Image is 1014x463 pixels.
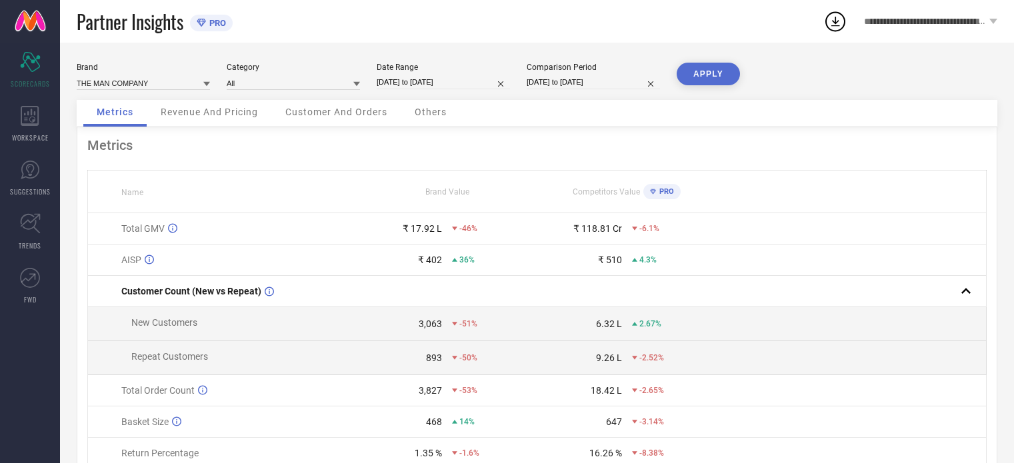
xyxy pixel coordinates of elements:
div: 3,063 [419,318,442,329]
div: 468 [426,416,442,427]
span: Customer And Orders [285,107,387,117]
div: Open download list [823,9,847,33]
span: Repeat Customers [131,351,208,362]
span: -3.14% [639,417,664,426]
span: FWD [24,294,37,304]
div: 6.32 L [596,318,622,329]
span: 2.67% [639,319,661,328]
input: Select comparison period [527,75,660,89]
span: Metrics [97,107,133,117]
span: -46% [459,224,477,233]
span: -51% [459,319,477,328]
span: WORKSPACE [12,133,49,143]
span: Competitors Value [573,187,640,197]
div: 647 [606,416,622,427]
div: ₹ 510 [598,254,622,265]
span: -50% [459,353,477,362]
span: -8.38% [639,448,664,458]
div: Date Range [377,63,510,72]
div: Category [227,63,360,72]
span: Others [415,107,447,117]
span: AISP [121,254,141,265]
div: 893 [426,352,442,363]
div: ₹ 402 [418,254,442,265]
span: Total GMV [121,223,165,234]
span: -2.65% [639,386,664,395]
span: Total Order Count [121,385,195,396]
span: Basket Size [121,416,169,427]
span: Revenue And Pricing [161,107,258,117]
button: APPLY [677,63,740,85]
div: 9.26 L [596,352,622,363]
span: 14% [459,417,475,426]
span: New Customers [131,317,197,328]
span: SUGGESTIONS [10,187,51,197]
span: Name [121,188,143,197]
div: ₹ 17.92 L [403,223,442,234]
div: Metrics [87,137,987,153]
span: 36% [459,255,475,264]
span: SCORECARDS [11,79,50,89]
div: Comparison Period [527,63,660,72]
div: 16.26 % [589,448,622,458]
div: 18.42 L [591,385,622,396]
span: -2.52% [639,353,664,362]
span: -6.1% [639,224,659,233]
span: PRO [206,18,226,28]
span: TRENDS [19,240,41,250]
span: -53% [459,386,477,395]
span: Return Percentage [121,448,199,458]
div: Brand [77,63,210,72]
span: Customer Count (New vs Repeat) [121,286,261,296]
span: Brand Value [425,187,469,197]
input: Select date range [377,75,510,89]
div: 1.35 % [415,448,442,458]
div: ₹ 118.81 Cr [573,223,622,234]
span: Partner Insights [77,8,183,35]
span: 4.3% [639,255,657,264]
div: 3,827 [419,385,442,396]
span: PRO [656,187,674,196]
span: -1.6% [459,448,479,458]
